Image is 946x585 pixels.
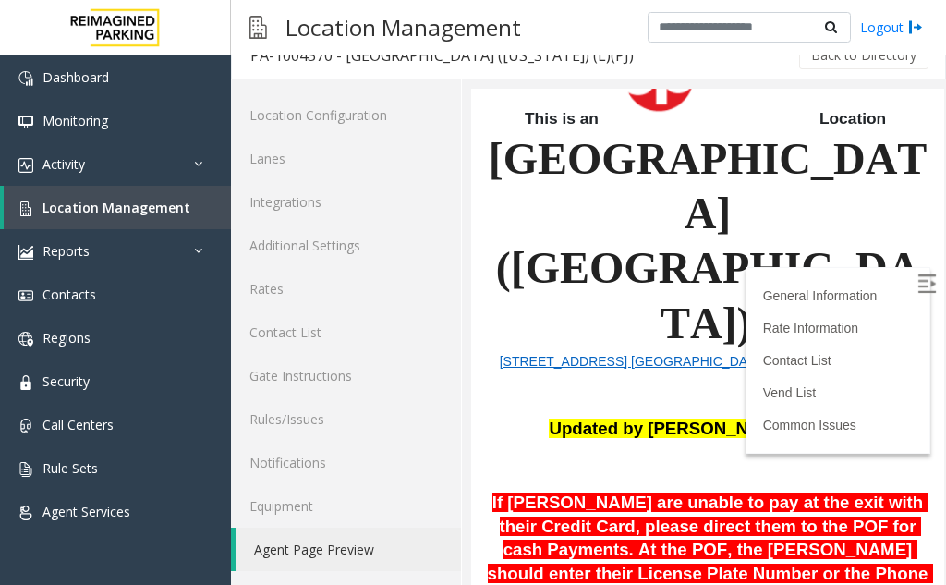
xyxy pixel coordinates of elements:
img: 'icon' [18,506,33,520]
a: Logout [860,18,923,37]
b: Updated by [PERSON_NAME] - [DATE] [78,330,394,349]
span: Security [42,372,90,390]
span: Call Centers [42,416,114,433]
span: If [PERSON_NAME] are unable to pay at the exit with their Credit Card, please direct them to the ... [17,404,462,518]
img: 'icon' [18,375,33,390]
span: Rule Sets [42,459,98,477]
a: Agent Page Preview [236,528,461,571]
img: 'icon' [18,419,33,433]
a: Rate Information [292,232,388,247]
a: [STREET_ADDRESS] [GEOGRAPHIC_DATA], [GEOGRAPHIC_DATA] [29,267,441,280]
img: 'icon' [18,201,33,216]
a: General Information [292,200,406,214]
img: 'icon' [18,71,33,86]
a: Location Management [4,186,231,229]
span: Agent Services [42,503,130,520]
img: pageIcon [249,5,267,50]
div: PA-1004370 - [GEOGRAPHIC_DATA] ([US_STATE]) (L)(PJ) [250,43,634,67]
img: logout [908,18,923,37]
img: 'icon' [18,288,33,303]
span: Activity [42,155,85,173]
img: Open/Close Sidebar Menu [446,186,465,204]
h3: Location Management [276,5,530,50]
a: Integrations [231,180,461,224]
span: This is an [54,20,127,39]
a: Gate Instructions [231,354,461,397]
a: Common Issues [292,329,385,344]
img: 'icon' [18,462,33,477]
span: Regions [42,329,91,347]
a: Rules/Issues [231,397,461,441]
button: Back to Directory [799,42,928,69]
a: Rates [231,267,461,311]
span: [STREET_ADDRESS] [GEOGRAPHIC_DATA], [GEOGRAPHIC_DATA] [29,265,441,280]
img: 'icon' [18,158,33,173]
img: 'icon' [18,115,33,129]
a: Contact List [231,311,461,354]
a: Additional Settings [231,224,461,267]
span: Dashboard [42,68,109,86]
span: Reports [42,242,90,260]
a: Location Configuration [231,93,461,137]
a: Vend List [292,297,346,311]
img: 'icon' [18,245,33,260]
span: Contacts [42,286,96,303]
span: [GEOGRAPHIC_DATA] ([GEOGRAPHIC_DATA]) [18,45,456,259]
a: Lanes [231,137,461,180]
span: Monitoring [42,112,108,129]
a: Notifications [231,441,461,484]
span: Location Management [42,199,190,216]
a: Contact List [292,264,360,279]
a: Equipment [231,484,461,528]
img: 'icon' [18,332,33,347]
span: Location [348,20,415,39]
